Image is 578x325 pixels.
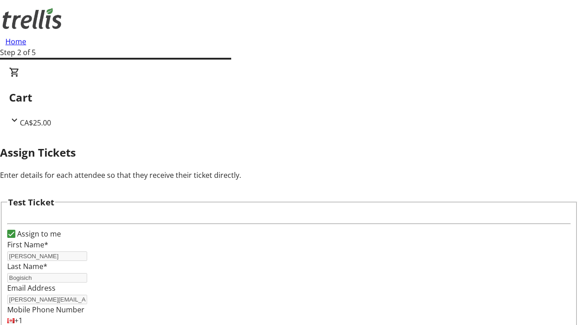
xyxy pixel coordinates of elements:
label: First Name* [7,240,48,250]
label: Mobile Phone Number [7,305,84,315]
h3: Test Ticket [8,196,54,209]
div: CartCA$25.00 [9,67,569,128]
label: Assign to me [15,228,61,239]
h2: Cart [9,89,569,106]
span: CA$25.00 [20,118,51,128]
label: Last Name* [7,261,47,271]
label: Email Address [7,283,56,293]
